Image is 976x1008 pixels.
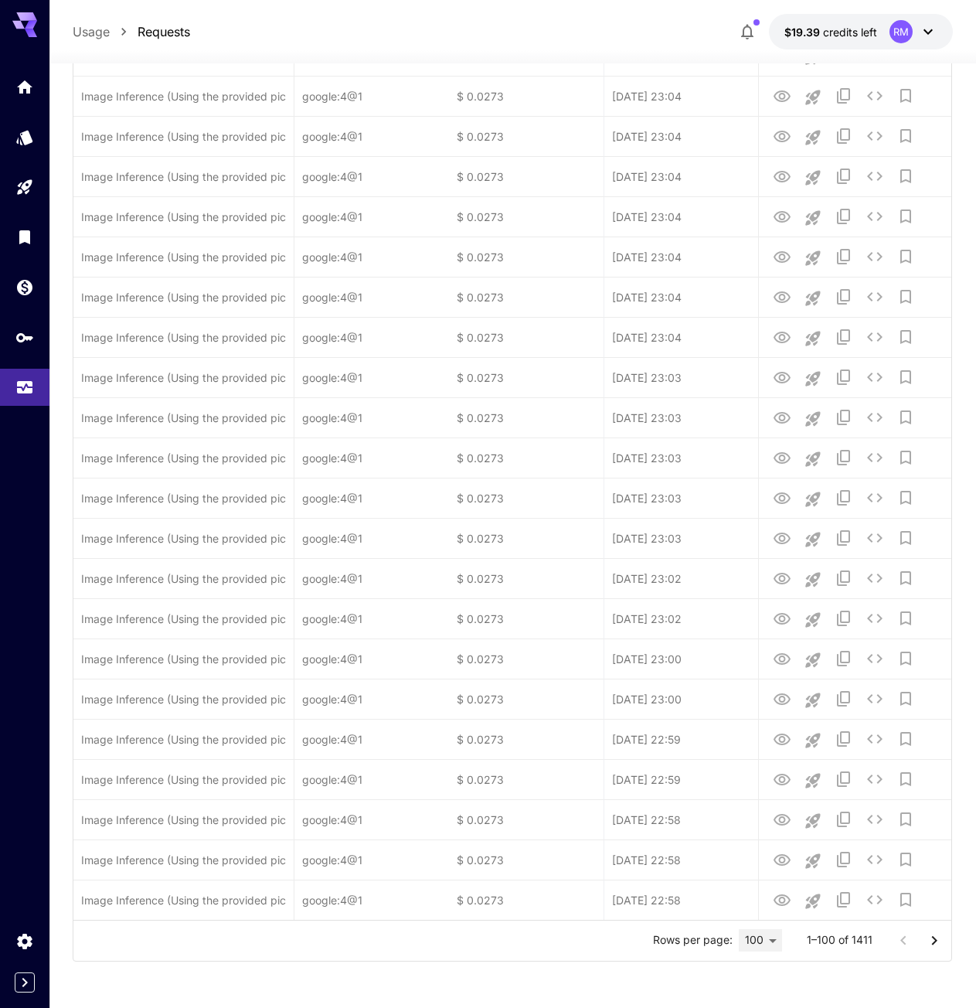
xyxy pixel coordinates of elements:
nav: breadcrumb [73,22,190,41]
div: API Keys [15,328,34,347]
div: Home [15,77,34,97]
div: 100 [739,929,782,952]
div: Wallet [15,278,34,297]
div: Settings [15,931,34,951]
a: Usage [73,22,110,41]
p: Rows per page: [653,932,733,948]
div: Library [15,227,34,247]
span: credits left [823,26,877,39]
div: Models [15,128,34,147]
p: 1–100 of 1411 [807,932,872,948]
div: Playground [15,178,34,197]
div: RM [889,20,913,43]
button: $19.39458RM [769,14,953,49]
button: Expand sidebar [15,972,35,993]
a: Requests [138,22,190,41]
span: $19.39 [784,26,823,39]
button: Go to next page [919,925,950,956]
div: $19.39458 [784,24,877,40]
div: Usage [15,373,34,392]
